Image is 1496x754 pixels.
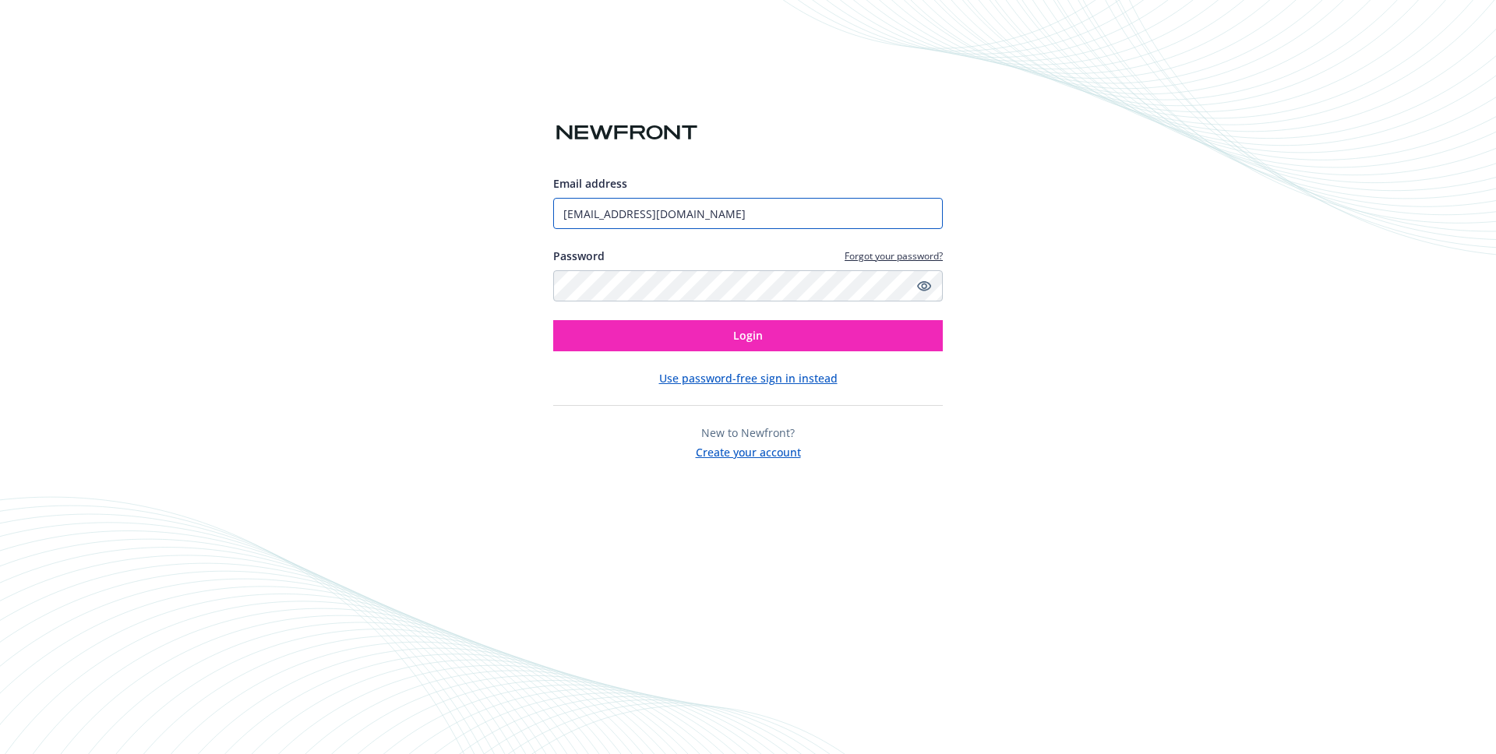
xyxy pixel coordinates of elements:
button: Use password-free sign in instead [659,370,838,386]
img: Newfront logo [553,119,700,146]
span: New to Newfront? [701,425,795,440]
a: Show password [915,277,933,295]
a: Forgot your password? [845,249,943,262]
input: Enter your password [553,270,943,301]
label: Password [553,248,605,264]
span: Login [733,328,763,343]
input: Enter your email [553,198,943,229]
span: Email address [553,176,627,191]
button: Login [553,320,943,351]
button: Create your account [696,441,801,460]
